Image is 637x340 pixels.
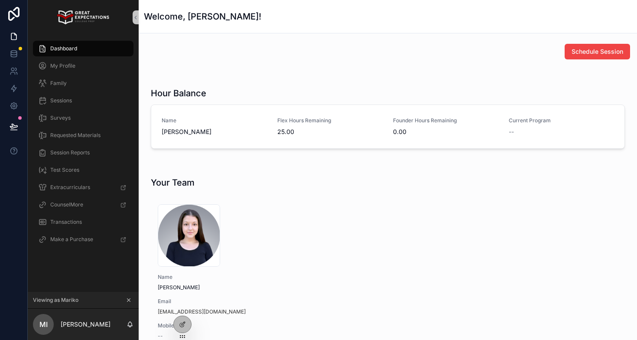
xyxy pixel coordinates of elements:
span: CounselMore [50,201,83,208]
span: [PERSON_NAME] [162,127,267,136]
a: Surveys [33,110,133,126]
span: MI [39,319,48,330]
span: Family [50,80,67,87]
a: CounselMore [33,197,133,212]
span: -- [158,333,163,340]
a: My Profile [33,58,133,74]
span: Flex Hours Remaining [277,117,383,124]
a: Test Scores [33,162,133,178]
span: Name [158,274,310,281]
span: 25.00 [277,127,383,136]
span: [PERSON_NAME] [158,284,310,291]
a: Dashboard [33,41,133,56]
span: Test Scores [50,167,79,173]
h1: Your Team [151,177,195,189]
span: Sessions [50,97,72,104]
span: My Profile [50,62,75,69]
img: App logo [57,10,109,24]
span: Surveys [50,114,71,121]
span: Current Program [509,117,614,124]
span: Name [162,117,267,124]
a: Requested Materials [33,127,133,143]
a: [EMAIL_ADDRESS][DOMAIN_NAME] [158,308,246,315]
span: Requested Materials [50,132,101,139]
span: Mobile Phone [158,322,310,329]
a: Session Reports [33,145,133,160]
span: 0.00 [393,127,498,136]
h1: Hour Balance [151,87,206,99]
span: Schedule Session [572,47,623,56]
span: Extracurriculars [50,184,90,191]
span: Dashboard [50,45,77,52]
span: Transactions [50,219,82,226]
span: Founder Hours Remaining [393,117,498,124]
a: Make a Purchase [33,232,133,247]
a: Extracurriculars [33,180,133,195]
h1: Welcome, [PERSON_NAME]! [144,10,261,23]
button: Schedule Session [565,44,630,59]
span: Make a Purchase [50,236,93,243]
span: Session Reports [50,149,90,156]
div: scrollable content [28,35,139,258]
span: Viewing as Mariko [33,297,78,304]
p: [PERSON_NAME] [61,320,110,329]
a: Family [33,75,133,91]
a: Transactions [33,214,133,230]
span: Email [158,298,310,305]
span: -- [509,127,514,136]
a: Sessions [33,93,133,108]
